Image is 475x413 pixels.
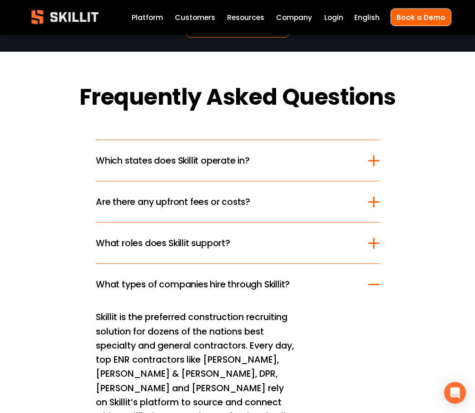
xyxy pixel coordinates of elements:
strong: Frequently Asked Questions [79,80,396,119]
div: Open Intercom Messenger [444,382,466,404]
span: Which states does Skillit operate in? [96,154,368,168]
button: Which states does Skillit operate in? [96,141,379,181]
button: What roles does Skillit support? [96,223,379,264]
a: Book a Demo [391,9,451,26]
span: Resources [227,12,264,23]
a: create a free profile [186,15,289,38]
a: Login [324,11,343,24]
span: What roles does Skillit support? [96,237,368,250]
button: What types of companies hire through Skillit? [96,264,379,305]
a: folder dropdown [227,11,264,24]
div: language picker [354,11,380,24]
a: Platform [132,11,163,24]
a: Company [276,11,312,24]
button: Are there any upfront fees or costs? [96,182,379,223]
span: English [354,12,380,23]
img: Skillit [24,4,106,31]
a: Customers [175,11,215,24]
span: What types of companies hire through Skillit? [96,278,368,292]
span: Are there any upfront fees or costs? [96,195,368,209]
